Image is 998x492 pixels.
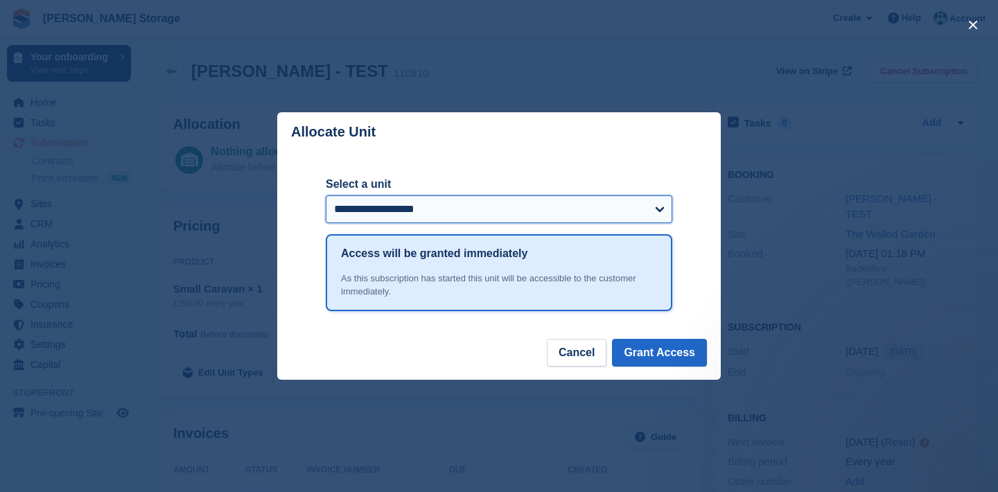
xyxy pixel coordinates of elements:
[341,272,657,299] div: As this subscription has started this unit will be accessible to the customer immediately.
[547,339,606,367] button: Cancel
[962,14,984,36] button: close
[341,245,527,262] h1: Access will be granted immediately
[612,339,707,367] button: Grant Access
[291,124,376,140] p: Allocate Unit
[326,176,672,193] label: Select a unit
